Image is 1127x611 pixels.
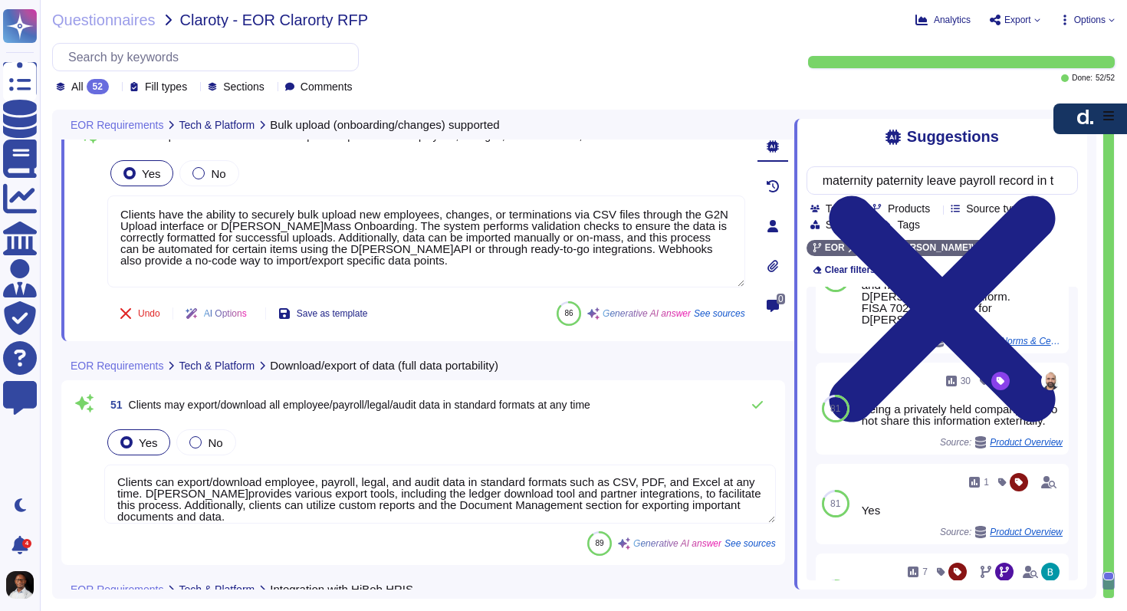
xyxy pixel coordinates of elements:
[204,309,247,318] span: AI Options
[6,571,34,599] img: user
[107,195,745,287] textarea: Clients have the ability to securely bulk upload new employees, changes, or terminations via CSV ...
[1041,563,1060,581] img: user
[138,309,160,318] span: Undo
[142,167,160,180] span: Yes
[934,15,971,25] span: Analytics
[1004,15,1031,25] span: Export
[270,119,499,130] span: Bulk upload (onboarding/changes) supported
[922,567,928,577] span: 7
[22,539,31,548] div: 4
[301,81,353,92] span: Comments
[104,465,776,524] textarea: Clients can export/download employee, payroll, legal, and audit data in standard formats such as ...
[71,120,163,130] span: EOR Requirements
[915,14,971,26] button: Analytics
[1072,74,1092,82] span: Done:
[694,309,745,318] span: See sources
[633,539,721,548] span: Generative AI answer
[52,12,156,28] span: Questionnaires
[990,527,1063,537] span: Product Overview
[71,360,163,371] span: EOR Requirements
[211,167,225,180] span: No
[107,130,126,141] span: 50
[830,499,840,508] span: 81
[179,360,255,371] span: Tech & Platform
[145,81,187,92] span: Fill types
[71,81,84,92] span: All
[270,360,498,371] span: Download/export of data (full data portability)
[1096,74,1115,82] span: 52 / 52
[266,298,380,329] button: Save as template
[223,81,264,92] span: Sections
[1074,15,1106,25] span: Options
[61,44,358,71] input: Search by keywords
[862,504,1063,516] div: Yes
[139,436,157,449] span: Yes
[129,399,590,411] span: Clients may export/download all employee/payroll/legal/audit data in standard formats at any time
[565,309,573,317] span: 86
[107,298,172,329] button: Undo
[179,584,255,595] span: Tech & Platform
[815,167,1062,194] input: Search by keywords
[104,399,123,410] span: 51
[940,526,1063,538] span: Source:
[830,404,840,413] span: 81
[777,294,785,304] span: 0
[87,79,109,94] div: 52
[596,539,604,547] span: 89
[180,12,369,28] span: Claroty - EOR Clarorty RFP
[179,120,255,130] span: Tech & Platform
[270,583,413,595] span: Integration with HiBob HRIS
[297,309,368,318] span: Save as template
[1041,372,1060,390] img: user
[208,436,222,449] span: No
[724,539,776,548] span: See sources
[603,309,691,318] span: Generative AI answer
[71,584,163,595] span: EOR Requirements
[3,568,44,602] button: user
